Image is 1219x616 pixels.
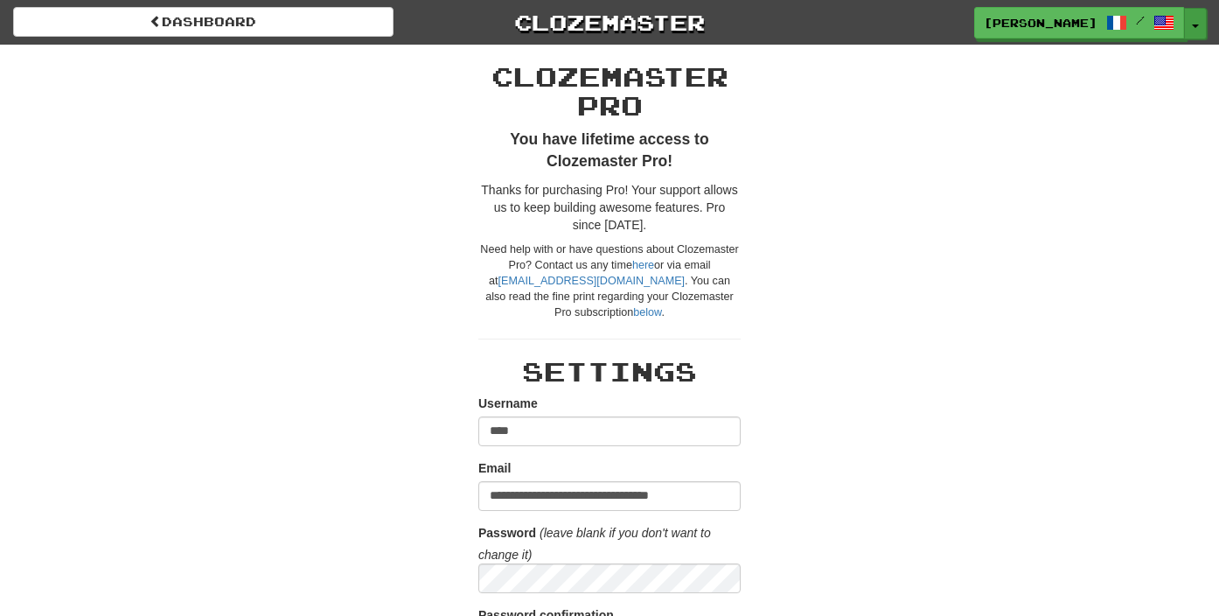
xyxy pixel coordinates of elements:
[478,357,741,386] h2: Settings
[974,7,1184,38] a: [PERSON_NAME] /
[478,181,741,234] p: Thanks for purchasing Pro! Your support allows us to keep building awesome features. Pro since [D...
[1136,14,1145,26] span: /
[510,130,708,170] strong: You have lifetime access to Clozemaster Pro!
[13,7,394,37] a: Dashboard
[478,459,511,477] label: Email
[478,395,538,412] label: Username
[478,524,536,542] label: Password
[498,275,685,287] a: [EMAIL_ADDRESS][DOMAIN_NAME]
[478,526,711,562] i: (leave blank if you don't want to change it)
[478,62,741,120] h2: Clozemaster Pro
[420,7,800,38] a: Clozemaster
[633,306,661,318] a: below
[984,15,1097,31] span: [PERSON_NAME]
[632,259,654,271] a: here
[478,242,741,321] div: Need help with or have questions about Clozemaster Pro? Contact us any time or via email at . You...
